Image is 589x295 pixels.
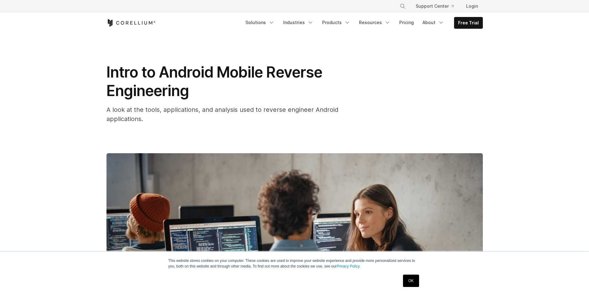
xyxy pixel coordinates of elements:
[242,17,483,29] div: Navigation Menu
[106,106,338,123] span: A look at the tools, applications, and analysis used to reverse engineer Android applications.
[337,264,361,268] a: Privacy Policy.
[461,1,483,12] a: Login
[168,258,421,269] p: This website stores cookies on your computer. These cookies are used to improve your website expe...
[392,1,483,12] div: Navigation Menu
[411,1,459,12] a: Support Center
[419,17,448,28] a: About
[397,1,408,12] button: Search
[454,17,483,28] a: Free Trial
[355,17,394,28] a: Resources
[279,17,317,28] a: Industries
[106,63,322,100] span: Intro to Android Mobile Reverse Engineering
[318,17,354,28] a: Products
[242,17,278,28] a: Solutions
[403,275,419,287] a: OK
[106,19,156,27] a: Corellium Home
[396,17,418,28] a: Pricing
